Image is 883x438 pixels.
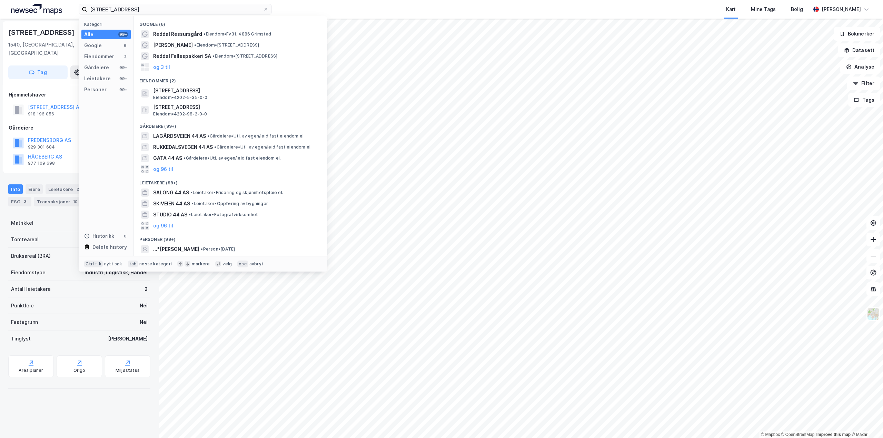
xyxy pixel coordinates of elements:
a: Improve this map [816,432,851,437]
span: ...*[PERSON_NAME] [153,245,199,253]
div: Gårdeiere [84,63,109,72]
button: Tag [8,65,68,79]
div: Nei [140,302,148,310]
div: Punktleie [11,302,34,310]
div: Leietakere [84,74,111,83]
span: Leietaker • Oppføring av bygninger [191,201,268,206]
span: • [189,212,191,217]
div: Bruksareal (BRA) [11,252,51,260]
div: 3 [22,198,29,205]
div: Leietakere (99+) [134,175,327,187]
div: Google (6) [134,16,327,29]
span: Reddal Ressursgård [153,30,202,38]
span: • [194,42,196,48]
div: Nei [140,318,148,326]
div: Ctrl + k [84,261,103,267]
div: Mine Tags [751,5,776,13]
span: [PERSON_NAME] [153,41,193,49]
span: • [207,133,209,139]
div: markere [192,261,210,267]
div: 99+ [118,32,128,37]
div: Origo [73,368,86,373]
img: Z [867,307,880,320]
div: Bolig [791,5,803,13]
span: • [183,155,186,161]
div: Gårdeiere [9,124,150,132]
span: SALONG 44 AS [153,189,189,197]
div: nytt søk [104,261,122,267]
span: SKIVEIEN 44 AS [153,200,190,208]
div: Eiendomstype [11,268,46,277]
div: tab [128,261,138,267]
button: og 96 til [153,165,173,173]
span: Gårdeiere • Utl. av egen/leid fast eiendom el. [214,144,311,150]
div: Historikk [84,232,114,240]
iframe: Chat Widget [849,405,883,438]
span: Reddal Fellespakkeri SA [153,52,211,60]
span: Eiendom • Fv31, 4886 Grimstad [204,31,271,37]
div: 2 [122,54,128,59]
span: RUKKEDALSVEGEN 44 AS [153,143,213,151]
div: velg [222,261,232,267]
div: 99+ [118,87,128,92]
span: Leietaker • Frisering og skjønnhetspleie el. [190,190,283,195]
span: Person • [DATE] [201,246,235,252]
div: Kontrollprogram for chat [849,405,883,438]
span: Gårdeiere • Utl. av egen/leid fast eiendom el. [183,155,281,161]
span: STUDIO 44 AS [153,211,187,219]
a: OpenStreetMap [781,432,815,437]
div: [STREET_ADDRESS] [8,27,76,38]
button: Datasett [838,43,880,57]
span: Eiendom • [STREET_ADDRESS] [194,42,259,48]
div: esc [237,261,248,267]
span: • [214,144,216,150]
div: Transaksjoner [34,197,82,206]
div: neste kategori [139,261,172,267]
div: Gårdeiere (99+) [134,118,327,131]
div: 99+ [118,65,128,70]
div: Festegrunn [11,318,38,326]
div: [PERSON_NAME] [108,335,148,343]
span: Eiendom • 4202-98-2-0-0 [153,111,207,117]
a: Mapbox [761,432,780,437]
button: Analyse [840,60,880,74]
div: Antall leietakere [11,285,51,293]
span: Gårdeiere • Utl. av egen/leid fast eiendom el. [207,133,305,139]
div: Eiendommer [84,52,114,61]
div: Kart [726,5,736,13]
div: 6 [122,43,128,48]
span: • [190,190,192,195]
span: • [201,246,203,252]
span: [STREET_ADDRESS] [153,103,319,111]
span: Leietaker • Fotografvirksomhet [189,212,258,217]
span: Eiendom • [STREET_ADDRESS] [212,53,277,59]
div: Info [8,184,23,194]
div: Delete history [92,243,127,251]
div: avbryt [249,261,264,267]
div: Hjemmelshaver [9,91,150,99]
span: LAGÅRDSVEIEN 44 AS [153,132,206,140]
div: Leietakere [46,184,84,194]
div: 2 [145,285,148,293]
button: Filter [847,77,880,90]
span: • [191,201,194,206]
div: 99+ [118,76,128,81]
div: 1540, [GEOGRAPHIC_DATA], [GEOGRAPHIC_DATA] [8,41,119,57]
span: • [212,53,215,59]
span: Eiendom • 4202-5-35-0-0 [153,95,207,100]
div: [PERSON_NAME] [822,5,861,13]
div: 2 [74,186,81,193]
div: 929 301 684 [28,144,55,150]
div: Personer (99+) [134,231,327,244]
div: Tomteareal [11,235,39,244]
div: Alle [84,30,93,39]
div: Google [84,41,102,50]
input: Søk på adresse, matrikkel, gårdeiere, leietakere eller personer [87,4,263,14]
img: logo.a4113a55bc3d86da70a041830d287a7e.svg [11,4,62,14]
button: og 3 til [153,63,170,71]
div: 10 [72,198,79,205]
div: Personer [84,85,107,94]
span: [STREET_ADDRESS] [153,86,319,95]
div: 0 [122,233,128,239]
div: 918 196 056 [28,111,54,117]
